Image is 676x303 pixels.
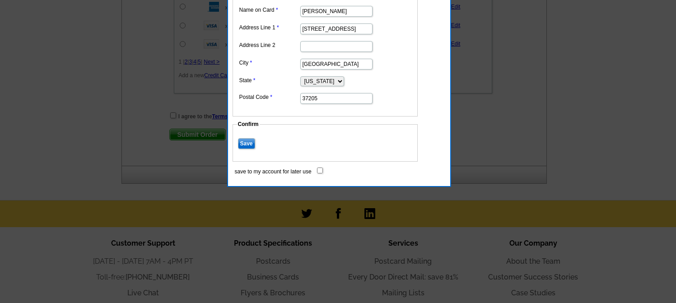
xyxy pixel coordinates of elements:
[238,138,255,149] input: Save
[237,120,260,128] legend: Confirm
[239,93,299,101] label: Postal Code
[239,6,299,14] label: Name on Card
[239,59,299,67] label: City
[239,23,299,32] label: Address Line 1
[239,76,299,84] label: State
[235,168,312,176] label: save to my account for later use
[495,93,676,303] iframe: LiveChat chat widget
[239,41,299,49] label: Address Line 2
